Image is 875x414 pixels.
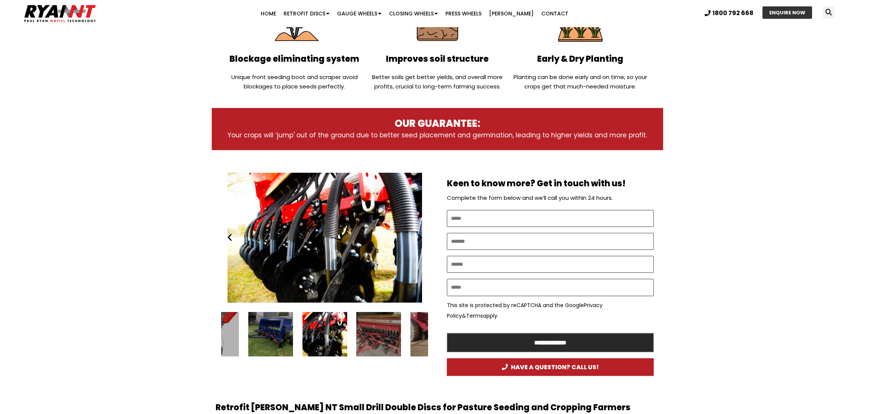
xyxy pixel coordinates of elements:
h2: Keen to know more? Get in touch with us! [447,178,654,189]
p: This site is protected by reCAPTCHA and the Google & apply. [447,300,654,321]
h2: Retrofit [PERSON_NAME] NT Small Drill Double Discs for Pasture Seeding and Cropping Farmers [216,402,659,413]
p: Better soils get better yields, and overall more profits, crucial to long-term farming success. [370,72,505,91]
a: [PERSON_NAME] [485,6,538,21]
div: Slides [221,173,428,303]
h2: Blockage eliminating system [227,54,362,65]
a: Retrofit Discs [280,6,333,21]
a: Contact [538,6,572,21]
div: 7 / 15 [221,173,428,303]
div: Slides Slides [221,312,428,357]
p: Complete the form below and we’ll call you within 24 hours. [447,193,654,203]
div: Search [823,6,835,18]
h2: Early & Dry Planting [513,54,648,65]
a: Gauge Wheels [333,6,385,21]
a: 1800 792 668 [705,10,754,16]
div: Previous slide [225,233,234,242]
span: Your crops will ‘jump' out of the ground due to better seed placement and germination, leading to... [228,131,647,140]
p: Planting can be done early and on time, so your crops get that much-needed moisture. [513,72,648,91]
h2: Improves soil structure [370,54,505,65]
a: HAVE A QUESTION? CALL US! [447,358,654,376]
div: Next slide [415,233,424,242]
a: Press Wheels [442,6,485,21]
span: HAVE A QUESTION? CALL US! [502,364,599,370]
a: Closing Wheels [385,6,442,21]
div: 6 / 15 [248,312,293,357]
a: Terms [466,312,483,320]
div: Ryan NT (RFM NT) Ryan Tyne cultivator tine with Disc [302,312,347,357]
a: ENQUIRE NOW [763,6,812,19]
div: 9 / 15 [410,312,455,357]
div: Ryan NT (RFM NT) Ryan Tyne cultivator tine with Disc [221,173,428,303]
div: 7 / 15 [302,312,347,357]
a: Privacy Policy [447,301,603,320]
span: ENQUIRE NOW [769,10,805,15]
span: 1800 792 668 [713,10,754,16]
div: 8 / 15 [356,312,401,357]
a: Home [257,6,280,21]
nav: Menu [170,6,660,21]
h3: OUR GUARANTEE: [227,117,648,130]
img: Ryan NT logo [23,2,98,25]
p: Unique front seeding boot and scraper avoid blockages to place seeds perfectly. [227,72,362,91]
